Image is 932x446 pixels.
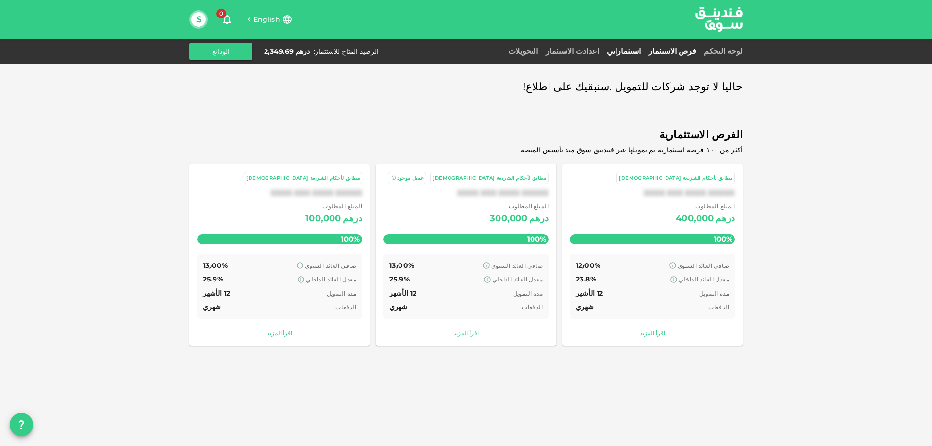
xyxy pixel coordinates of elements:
[389,275,410,283] span: 25.9%
[679,276,729,283] span: معدل العائد الداخلي
[389,302,408,311] span: شهري
[525,232,549,246] span: 100%
[10,413,33,436] button: question
[570,188,735,198] div: XXXX XXX XXXX XXXXX
[576,289,603,297] span: 12 الأشهر
[197,329,362,338] a: اقرأ المزيد
[189,126,743,145] span: الفرص الاستثمارية
[570,329,735,338] a: اقرأ المزيد
[191,12,206,27] button: S
[327,290,356,297] span: مدة التمويل
[305,211,341,227] div: 100,000
[716,211,735,227] div: درهم
[253,15,280,24] span: English
[523,78,743,97] span: حاليا لا توجد شركات للتمويل .سنبقيك على اطلاع!
[397,175,424,181] span: عميل موجود
[682,0,755,38] img: logo
[576,302,594,311] span: شهري
[189,164,370,346] a: مطابق لأحكام الشريعة [DEMOGRAPHIC_DATA]XXXX XXX XXXX XXXXX المبلغ المطلوب درهم100,000100% صافي ال...
[383,188,549,198] div: XXXX XXX XXXX XXXXX
[708,303,729,311] span: الدفعات
[529,211,549,227] div: درهم
[603,47,645,56] a: استثماراتي
[335,303,356,311] span: الدفعات
[522,303,543,311] span: الدفعات
[264,47,310,56] div: درهم 2,349.69
[490,211,527,227] div: 300,000
[216,9,226,18] span: 0
[203,302,221,311] span: شهري
[314,47,379,56] div: الرصيد المتاح للاستثمار :
[217,10,237,29] button: 0
[619,174,732,182] div: مطابق لأحكام الشريعة [DEMOGRAPHIC_DATA]
[203,275,223,283] span: 25.9%
[305,201,362,211] span: المبلغ المطلوب
[513,290,543,297] span: مدة التمويل
[711,232,735,246] span: 100%
[203,289,230,297] span: 12 الأشهر
[699,290,729,297] span: مدة التمويل
[576,275,596,283] span: 23.8%
[676,201,735,211] span: المبلغ المطلوب
[338,232,362,246] span: 100%
[383,329,549,338] a: اقرأ المزيد
[389,261,414,270] span: 13٫00%
[376,164,556,346] a: مطابق لأحكام الشريعة [DEMOGRAPHIC_DATA] عميل موجودXXXX XXX XXXX XXXXX المبلغ المطلوب درهم300,0001...
[305,262,356,269] span: صافي العائد السنوي
[504,47,542,56] a: التحويلات
[203,261,228,270] span: 13٫00%
[576,261,600,270] span: 12٫00%
[562,164,743,346] a: مطابق لأحكام الشريعة [DEMOGRAPHIC_DATA]XXXX XXX XXXX XXXXX المبلغ المطلوب درهم400,000100% صافي ال...
[197,188,362,198] div: XXXX XXX XXXX XXXXX
[700,47,743,56] a: لوحة التحكم
[343,211,362,227] div: درهم
[695,0,743,38] a: logo
[246,174,360,182] div: مطابق لأحكام الشريعة [DEMOGRAPHIC_DATA]
[645,47,700,56] a: فرص الاستثمار
[492,276,543,283] span: معدل العائد الداخلي
[189,43,252,60] button: الودائع
[678,262,729,269] span: صافي العائد السنوي
[542,47,603,56] a: اعدادت الاستثمار
[676,211,714,227] div: 400,000
[490,201,549,211] span: المبلغ المطلوب
[306,276,356,283] span: معدل العائد الداخلي
[491,262,543,269] span: صافي العائد السنوي
[433,174,546,182] div: مطابق لأحكام الشريعة [DEMOGRAPHIC_DATA]
[519,146,743,154] span: أكثر من ١٠٠ فرصة استثمارية تم تمويلها عبر فيندينق سوق منذ تأسيس المنصة.
[389,289,416,297] span: 12 الأشهر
